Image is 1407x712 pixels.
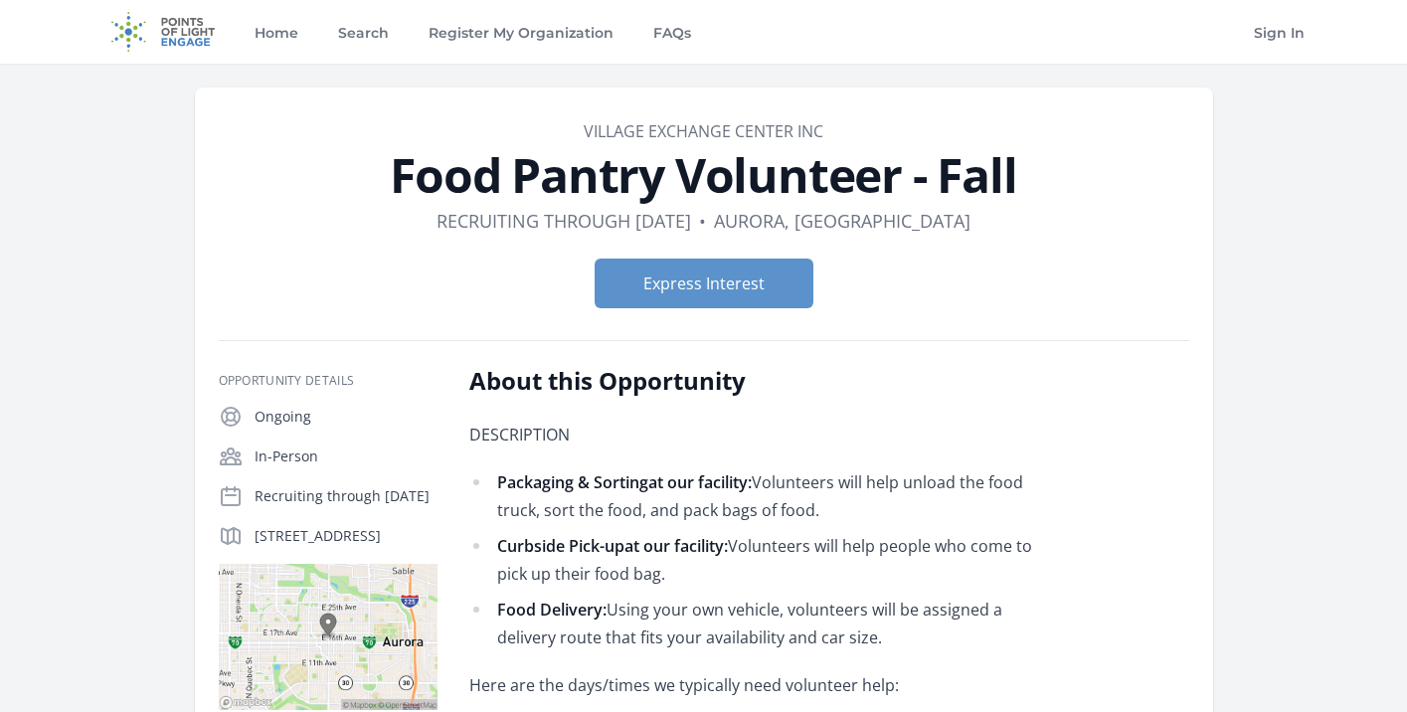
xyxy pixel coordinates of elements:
h3: Opportunity Details [219,373,438,389]
p: Ongoing [255,407,438,427]
strong: Curbside Pick-up [497,535,624,557]
button: Express Interest [595,259,813,308]
p: [STREET_ADDRESS] [255,526,438,546]
h2: About this Opportunity [469,365,1051,397]
li: Using your own vehicle, volunteers will be assigned a delivery route that fits your availability ... [469,596,1051,651]
dd: Aurora, [GEOGRAPHIC_DATA] [714,207,970,235]
p: Here are the days/times we typically need volunteer help: [469,671,1051,699]
strong: Packaging & Sorting [497,471,648,493]
h1: Food Pantry Volunteer - Fall [219,151,1189,199]
p: Recruiting through [DATE] [255,486,438,506]
a: VILLAGE EXCHANGE CENTER INC [584,120,823,142]
img: Map [219,564,438,710]
strong: at our facility: [624,535,728,557]
li: Volunteers will help unload the food truck, sort the food, and pack bags of food. [469,468,1051,524]
li: Volunteers will help people who come to pick up their food bag. [469,532,1051,588]
dd: Recruiting through [DATE] [437,207,691,235]
strong: at our facility: [648,471,752,493]
p: In-Person [255,446,438,466]
strong: Food Delivery: [497,599,607,621]
p: DESCRIPTION [469,421,1051,448]
div: • [699,207,706,235]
